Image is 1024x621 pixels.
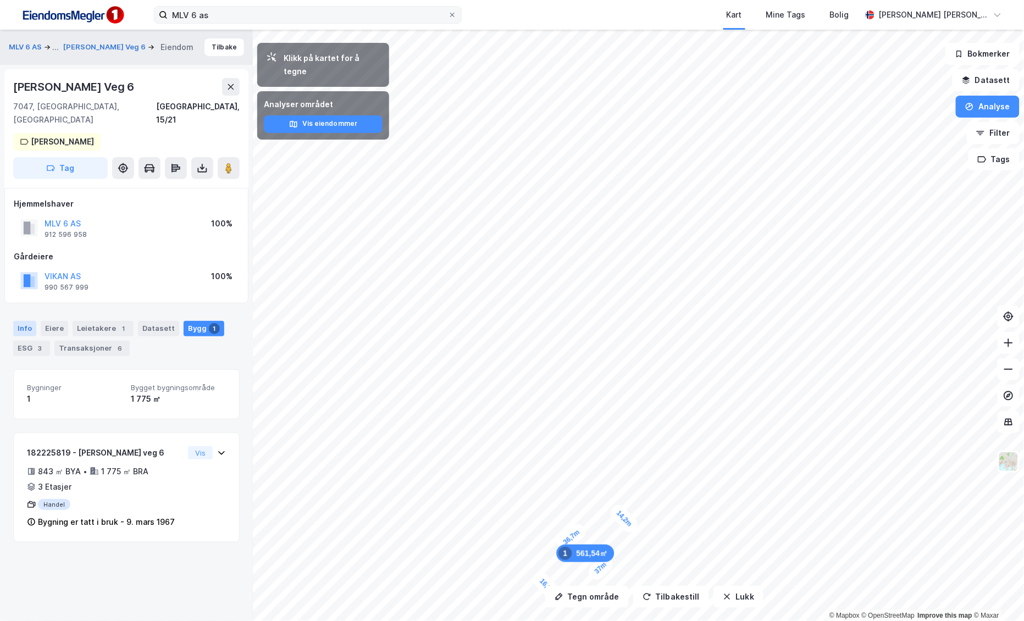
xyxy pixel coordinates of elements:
[73,321,134,336] div: Leietakere
[13,100,156,126] div: 7047, [GEOGRAPHIC_DATA], [GEOGRAPHIC_DATA]
[184,321,224,336] div: Bygg
[586,553,616,583] div: Map marker
[13,78,136,96] div: [PERSON_NAME] Veg 6
[38,465,81,478] div: 843 ㎡ BYA
[13,157,108,179] button: Tag
[156,100,240,126] div: [GEOGRAPHIC_DATA], 15/21
[211,217,233,230] div: 100%
[608,502,641,535] div: Map marker
[52,41,59,54] div: ...
[557,545,615,562] div: Map marker
[284,52,380,78] div: Klikk på kartet for å tegne
[101,465,148,478] div: 1 775 ㎡ BRA
[211,270,233,283] div: 100%
[9,41,44,54] button: MLV 6 AS
[264,98,383,111] div: Analyser området
[35,343,46,354] div: 3
[18,3,128,27] img: F4PB6Px+NJ5v8B7XTbfpPpyloAAAAASUVORK5CYII=
[727,8,742,21] div: Kart
[633,586,709,608] button: Tilbakestill
[829,612,860,619] a: Mapbox
[969,568,1024,621] div: Kontrollprogram for chat
[956,96,1020,118] button: Analyse
[131,392,226,406] div: 1 775 ㎡
[264,115,383,133] button: Vis eiendommer
[118,323,129,334] div: 1
[204,38,244,56] button: Tilbake
[27,446,184,459] div: 182225819 - [PERSON_NAME] veg 6
[879,8,989,21] div: [PERSON_NAME] [PERSON_NAME]
[545,586,629,608] button: Tegn område
[967,122,1020,144] button: Filter
[160,41,193,54] div: Eiendom
[13,341,50,356] div: ESG
[209,323,220,334] div: 1
[713,586,763,608] button: Lukk
[945,43,1020,65] button: Bokmerker
[14,197,239,210] div: Hjemmelshaver
[953,69,1020,91] button: Datasett
[45,283,88,292] div: 990 567 999
[168,7,448,23] input: Søk på adresse, matrikkel, gårdeiere, leietakere eller personer
[969,568,1024,621] iframe: Chat Widget
[13,321,36,336] div: Info
[14,250,239,263] div: Gårdeiere
[968,148,1020,170] button: Tags
[918,612,972,619] a: Improve this map
[83,467,87,476] div: •
[188,446,213,459] button: Vis
[998,451,1019,472] img: Z
[38,515,175,529] div: Bygning er tatt i bruk - 9. mars 1967
[862,612,915,619] a: OpenStreetMap
[54,341,130,356] div: Transaksjoner
[138,321,179,336] div: Datasett
[45,230,87,239] div: 912 596 958
[559,547,572,560] div: 1
[31,135,94,148] div: [PERSON_NAME]
[114,343,125,354] div: 6
[41,321,68,336] div: Eiere
[27,383,122,392] span: Bygninger
[27,392,122,406] div: 1
[555,522,589,554] div: Map marker
[830,8,849,21] div: Bolig
[131,383,226,392] span: Bygget bygningsområde
[38,480,71,494] div: 3 Etasjer
[766,8,806,21] div: Mine Tags
[63,42,148,53] button: [PERSON_NAME] Veg 6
